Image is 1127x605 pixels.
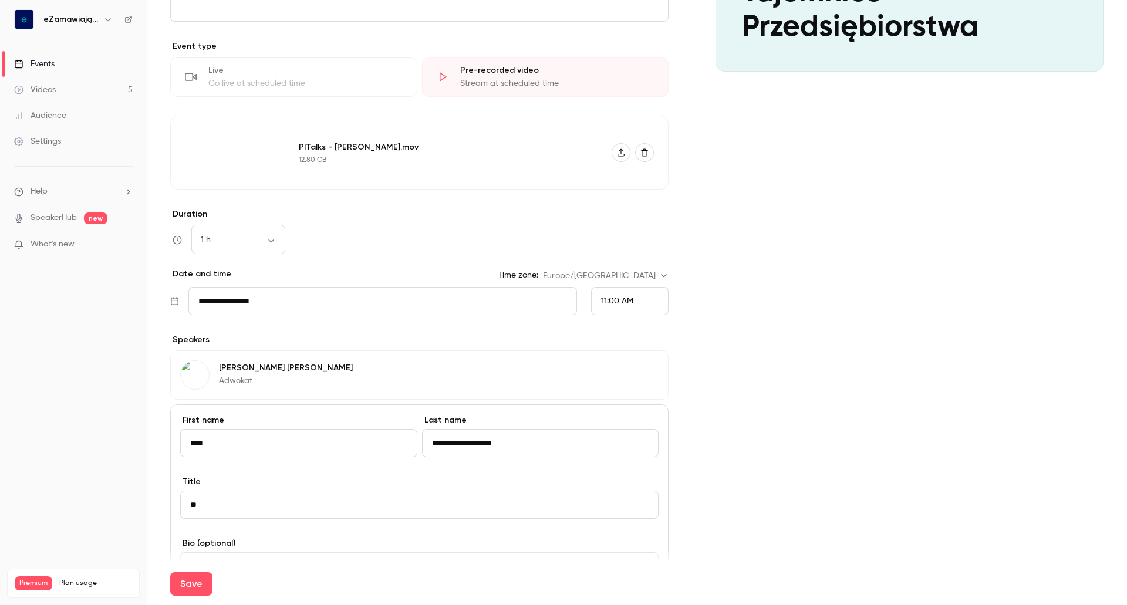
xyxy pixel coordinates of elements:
div: Settings [14,136,61,147]
span: Plan usage [59,579,132,588]
span: What's new [31,238,75,251]
div: Videos [14,84,56,96]
p: [PERSON_NAME] [PERSON_NAME] [219,362,353,374]
label: Time zone: [498,269,538,281]
div: PITalks - [PERSON_NAME].mov [299,141,598,153]
div: Pre-recorded videoStream at scheduled time [422,57,669,97]
div: Europe/[GEOGRAPHIC_DATA] [543,270,669,282]
span: 11:00 AM [601,297,633,305]
div: LiveGo live at scheduled time [170,57,417,97]
li: help-dropdown-opener [14,185,133,198]
div: 12.80 GB [299,156,598,165]
div: Bartosz Skowroński[PERSON_NAME] [PERSON_NAME]Adwokat [170,350,669,400]
span: Premium [15,576,52,590]
label: First name [180,414,417,426]
button: Save [170,572,212,596]
div: Go live at scheduled time [208,77,403,89]
label: Bio (optional) [180,538,659,549]
div: 1 h [191,234,285,246]
label: Last name [422,414,659,426]
a: SpeakerHub [31,212,77,224]
span: new [84,212,107,224]
div: Audience [14,110,66,121]
div: Stream at scheduled time [460,77,654,89]
div: Events [14,58,55,70]
h6: eZamawiający [43,13,99,25]
div: Pre-recorded video [460,65,654,76]
label: Title [180,476,659,488]
div: Live [208,65,403,76]
input: Tue, Feb 17, 2026 [188,287,577,315]
p: Speakers [170,334,669,346]
iframe: Noticeable Trigger [119,239,133,250]
div: From [591,287,669,315]
label: Duration [170,208,669,220]
p: Adwokat [219,375,353,387]
p: Event type [170,40,669,52]
img: eZamawiający [15,10,33,29]
p: Date and time [170,268,231,280]
span: Help [31,185,48,198]
img: Bartosz Skowroński [181,361,209,389]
